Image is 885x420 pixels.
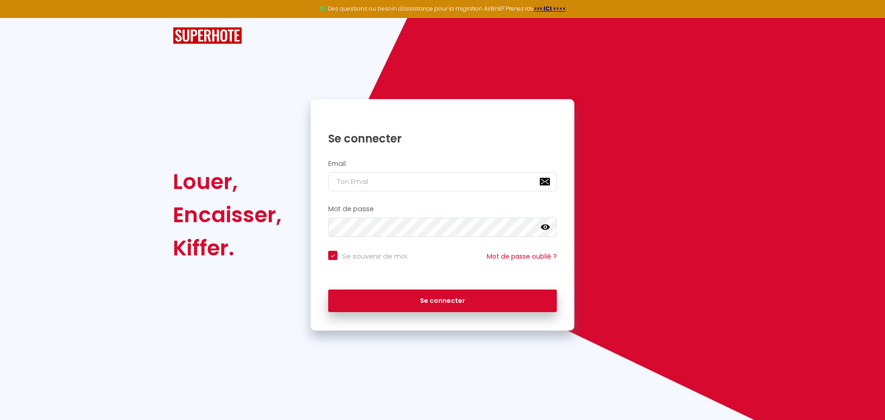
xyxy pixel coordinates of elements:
div: Kiffer. [173,231,282,265]
a: >>> ICI <<<< [534,5,566,12]
input: Ton Email [328,172,557,191]
a: Mot de passe oublié ? [487,252,557,261]
button: Se connecter [328,290,557,313]
img: SuperHote logo [173,27,242,44]
div: Louer, [173,165,282,198]
h2: Mot de passe [328,205,557,213]
h1: Se connecter [328,131,557,146]
div: Encaisser, [173,198,282,231]
h2: Email [328,160,557,168]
